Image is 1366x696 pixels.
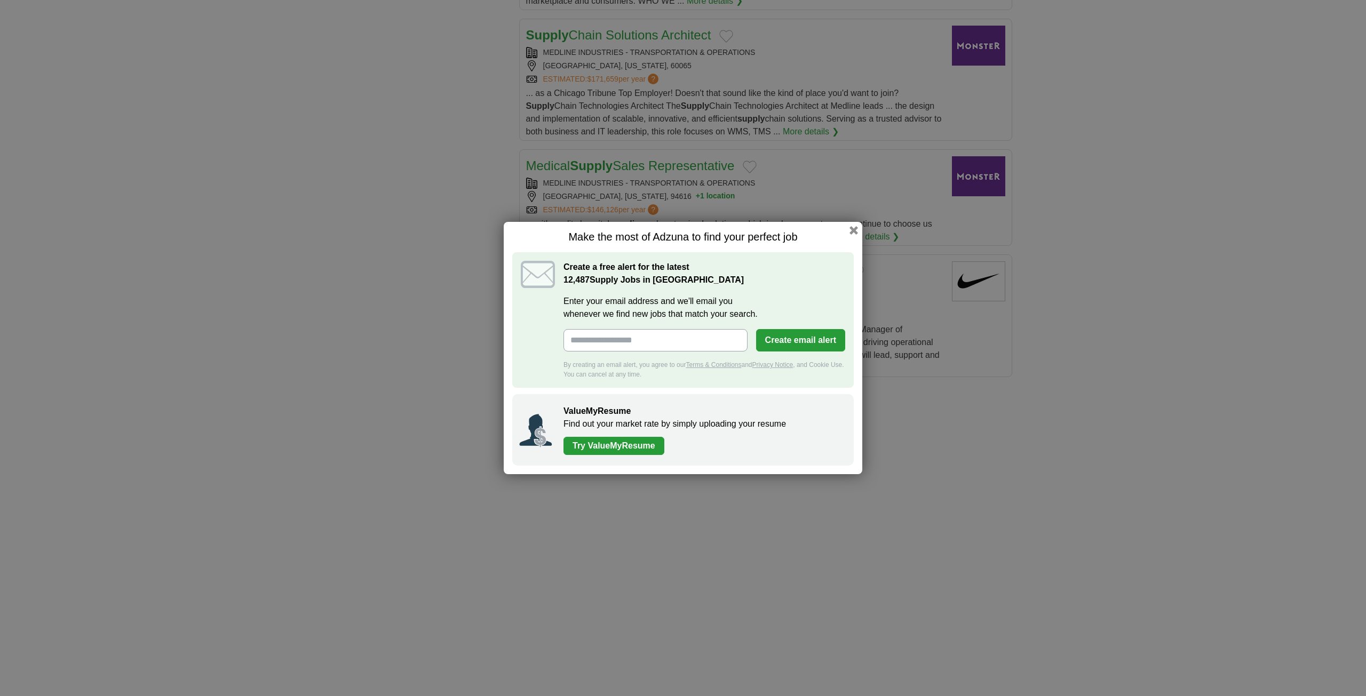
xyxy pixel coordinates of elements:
h2: Create a free alert for the latest [563,261,845,286]
button: Create email alert [756,329,845,351]
img: icon_email.svg [521,261,555,288]
div: By creating an email alert, you agree to our and , and Cookie Use. You can cancel at any time. [563,360,845,379]
h2: ValueMyResume [563,405,843,418]
a: Privacy Notice [752,361,793,369]
strong: Supply Jobs in [GEOGRAPHIC_DATA] [563,275,744,284]
span: 12,487 [563,274,590,286]
label: Enter your email address and we'll email you whenever we find new jobs that match your search. [563,295,845,321]
h1: Make the most of Adzuna to find your perfect job [512,230,854,244]
a: Terms & Conditions [686,361,741,369]
a: Try ValueMyResume [563,437,664,455]
p: Find out your market rate by simply uploading your resume [563,418,843,430]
